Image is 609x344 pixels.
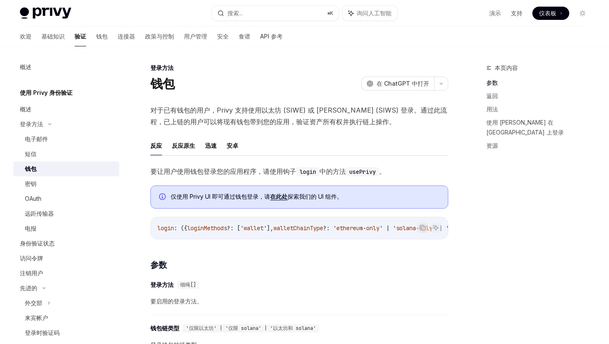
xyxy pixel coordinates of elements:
[20,106,31,113] font: 概述
[227,10,243,17] font: 搜索...
[25,195,41,202] font: OAuth
[187,224,227,232] span: loginMethods
[532,7,569,20] a: 仪表板
[486,89,596,103] a: 返回
[239,33,250,40] font: 食谱
[75,33,86,40] font: 验证
[118,26,135,46] a: 连接器
[20,269,43,277] font: 注销用户
[270,193,288,200] a: 在此处
[150,298,203,305] font: 要启用的登录方法。
[145,33,174,40] font: 政策与控制
[20,120,43,127] font: 登录方法
[25,180,36,187] font: 密钥
[20,284,37,291] font: 先进的
[486,142,498,149] font: 资源
[172,136,195,155] button: 反应原生
[25,150,36,157] font: 短信
[25,225,36,232] font: 电报
[118,33,135,40] font: 连接器
[20,33,31,40] font: 欢迎
[186,325,316,332] font: '仅限以太坊' | '仅限 solana' | '以太坊和 solana'
[150,325,179,332] font: 钱包链类型
[379,167,386,176] font: 。
[576,7,589,20] button: 切换暗模式
[296,167,319,176] code: login
[486,116,596,139] a: 使用 [PERSON_NAME] 在 [GEOGRAPHIC_DATA] 上登录
[377,80,429,87] font: 在 ChatGPT 中打开
[489,10,501,17] font: 演示
[171,193,270,200] font: 仅使用 Privy UI 即可通过钱包登录，请
[184,26,207,46] a: 用户管理
[416,224,419,232] span: -
[357,10,391,17] font: 询问人工智能
[486,92,498,99] font: 返回
[336,224,363,232] span: ethereum
[217,26,229,46] a: 安全
[145,26,174,46] a: 政策与控制
[539,10,556,17] font: 仪表板
[239,26,250,46] a: 食谱
[13,310,119,325] a: 来宾帐户
[227,142,238,149] font: 安卓
[486,119,564,136] font: 使用 [PERSON_NAME] 在 [GEOGRAPHIC_DATA] 上登录
[511,10,522,17] font: 支持
[25,314,48,321] font: 来宾帐户
[20,255,43,262] font: 访问令牌
[217,33,229,40] font: 安全
[25,165,36,172] font: 钱包
[396,224,416,232] span: solana
[13,176,119,191] a: 密钥
[327,10,330,16] font: ⌘
[260,33,283,40] font: API 参考
[150,167,296,176] font: 要让用户使用钱包登录您的应用程序，请使用钩子
[13,251,119,266] a: 访问令牌
[150,76,175,91] font: 钱包
[25,329,60,336] font: 登录时验证码
[20,240,55,247] font: 身份验证状态
[13,102,119,117] a: 概述
[159,193,167,202] svg: 信息
[486,79,498,86] font: 参数
[343,6,397,21] button: 询问人工智能
[205,136,217,155] button: 迅速
[96,33,108,40] font: 钱包
[363,224,366,232] span: -
[157,224,174,232] span: login
[13,266,119,281] a: 注销用户
[13,236,119,251] a: 身份验证状态
[20,89,72,96] font: 使用 Privy 身份验证
[184,33,207,40] font: 用户管理
[13,161,119,176] a: 钱包
[13,221,119,236] a: 电报
[260,26,283,46] a: API 参考
[13,191,119,206] a: OAuth
[227,136,238,155] button: 安卓
[150,260,167,270] font: 参数
[379,224,396,232] span: ' | '
[75,26,86,46] a: 验证
[150,136,162,155] button: 反应
[430,222,441,233] button: 询问人工智能
[511,9,522,17] a: 支持
[205,142,217,149] font: 迅速
[13,60,119,75] a: 概述
[417,222,428,233] button: 复制代码块中的内容
[288,193,343,200] font: 探索我们的 UI 组件。
[13,147,119,161] a: 短信
[20,26,31,46] a: 欢迎
[227,224,244,232] span: ?: ['
[180,281,196,288] font: 细绳[]
[486,139,596,152] a: 资源
[41,26,65,46] a: 基础知识
[319,167,346,176] font: 中的方法
[150,142,162,149] font: 反应
[366,224,379,232] span: only
[96,26,108,46] a: 钱包
[150,106,447,126] font: 对于已有钱包的用户，Privy 支持使用以太坊 (SIWE) 或 [PERSON_NAME] (SIWS) 登录。通过此流程，已上链的用户可以将现有钱包带到您的应用，验证资产所有权并执行链上操作。
[273,224,323,232] span: walletChainType
[150,281,174,289] font: 登录方法
[330,10,333,16] font: K
[486,76,596,89] a: 参数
